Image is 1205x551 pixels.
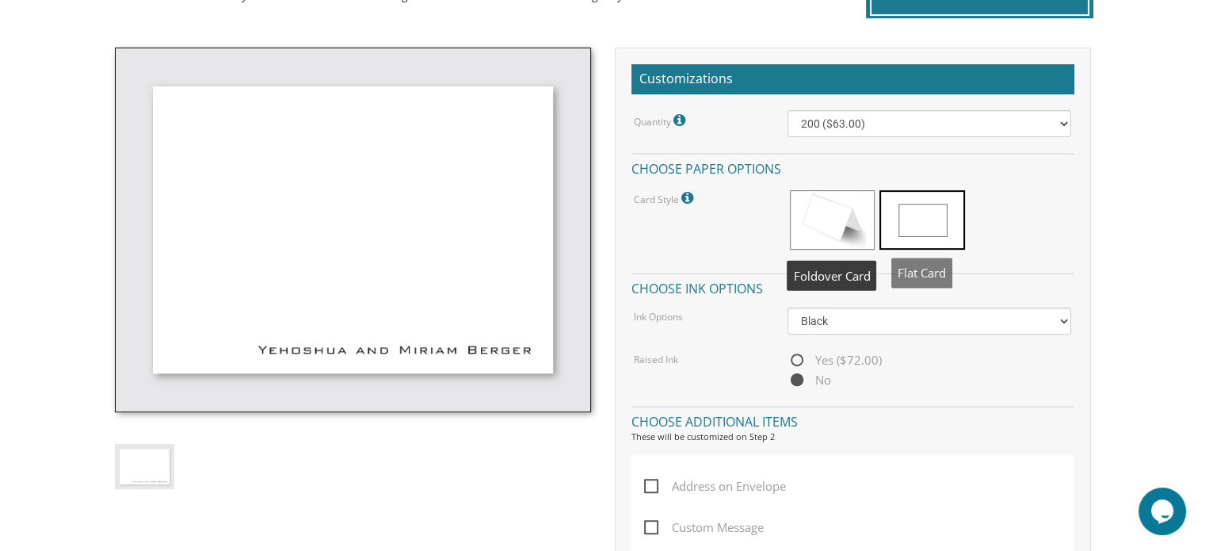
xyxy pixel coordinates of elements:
label: Raised Ink [634,353,678,366]
h4: Choose ink options [631,273,1074,300]
span: Address on Envelope [644,476,786,496]
label: Ink Options [634,310,683,323]
img: style-10-thumb.jpg [115,48,591,412]
iframe: chat widget [1138,488,1189,535]
label: Card Style [634,188,697,209]
label: Quantity [634,110,689,131]
h2: Customizations [631,64,1074,94]
span: No [787,370,831,390]
img: style-10-thumb.jpg [115,444,174,489]
h4: Choose paper options [631,153,1074,181]
span: Custom Message [644,518,764,538]
h4: Choose additional items [631,406,1074,434]
div: These will be customized on Step 2 [631,430,1074,443]
span: Yes ($72.00) [787,350,882,370]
